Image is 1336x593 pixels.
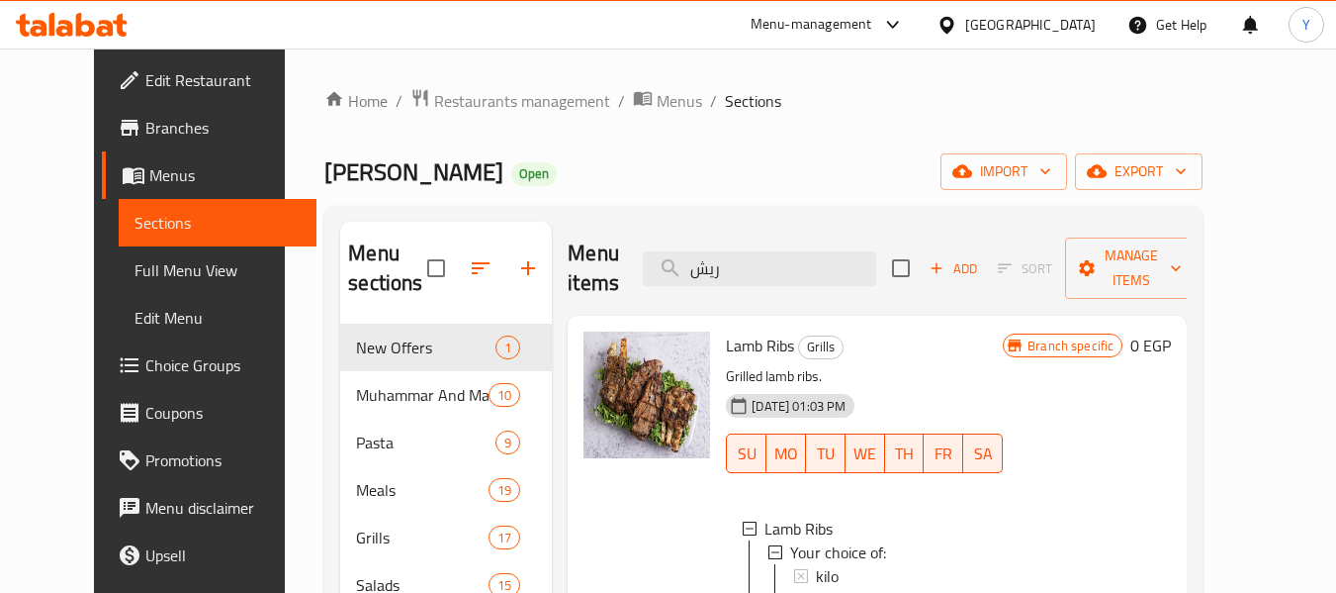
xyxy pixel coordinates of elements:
[744,397,853,416] span: [DATE] 01:03 PM
[102,104,317,151] a: Branches
[496,339,519,357] span: 1
[340,419,552,466] div: Pasta9
[145,544,302,567] span: Upsell
[511,162,557,186] div: Open
[145,68,302,92] span: Edit Restaurant
[1075,153,1202,190] button: export
[134,306,302,330] span: Edit Menu
[956,159,1051,184] span: import
[774,440,798,468] span: MO
[710,89,717,113] li: /
[145,496,302,520] span: Menu disclaimer
[490,386,519,405] span: 10
[434,89,610,113] span: Restaurants management
[922,253,985,284] button: Add
[751,13,872,37] div: Menu-management
[985,253,1065,284] span: Select section first
[932,440,955,468] span: FR
[940,153,1067,190] button: import
[348,239,427,298] h2: Menu sections
[922,253,985,284] span: Add item
[356,526,489,549] span: Grills
[102,532,317,579] a: Upsell
[657,89,702,113] span: Menus
[971,440,995,468] span: SA
[415,247,457,289] span: Select all sections
[410,88,610,114] a: Restaurants management
[618,89,625,113] li: /
[726,434,766,473] button: SU
[324,89,388,113] a: Home
[490,481,519,500] span: 19
[495,431,520,454] div: items
[119,199,317,247] a: Sections
[102,437,317,484] a: Promotions
[324,88,1202,114] nav: breadcrumb
[1065,238,1198,299] button: Manage items
[356,383,489,407] span: Muhammar And Mashamar
[846,434,885,473] button: WE
[643,251,876,286] input: search
[149,163,302,187] span: Menus
[119,294,317,342] a: Edit Menu
[489,526,520,549] div: items
[799,336,843,358] span: Grills
[885,434,925,473] button: TH
[853,440,877,468] span: WE
[134,211,302,235] span: Sections
[568,239,619,298] h2: Menu items
[924,434,963,473] button: FR
[726,364,1003,389] p: Grilled lamb ribs.
[495,336,520,359] div: items
[965,14,1096,36] div: [GEOGRAPHIC_DATA]
[806,434,846,473] button: TU
[145,353,302,377] span: Choice Groups
[790,541,886,564] span: Your choice of:
[356,478,489,502] span: Meals
[340,371,552,419] div: Muhammar And Mashamar10
[798,336,844,359] div: Grills
[489,383,520,407] div: items
[1130,332,1171,359] h6: 0 EGP
[119,247,317,294] a: Full Menu View
[893,440,917,468] span: TH
[489,478,520,502] div: items
[764,517,833,541] span: Lamb Ribs
[102,342,317,389] a: Choice Groups
[766,434,806,473] button: MO
[735,440,758,468] span: SU
[726,331,794,360] span: Lamb Ribs
[396,89,402,113] li: /
[145,116,302,140] span: Branches
[633,88,702,114] a: Menus
[356,431,495,454] span: Pasta
[816,564,839,588] span: kilo
[145,448,302,472] span: Promotions
[340,324,552,371] div: New Offers1
[102,389,317,437] a: Coupons
[496,434,519,452] span: 9
[340,466,552,514] div: Meals19
[134,258,302,282] span: Full Menu View
[725,89,781,113] span: Sections
[145,401,302,425] span: Coupons
[1091,159,1187,184] span: export
[583,332,710,458] img: Lamb Ribs
[490,529,519,547] span: 17
[457,245,504,292] span: Sort sections
[814,440,838,468] span: TU
[927,257,980,280] span: Add
[324,149,503,194] span: [PERSON_NAME]
[504,245,552,292] button: Add section
[1302,14,1310,36] span: Y
[102,484,317,532] a: Menu disclaimer
[1081,244,1182,293] span: Manage items
[102,56,317,104] a: Edit Restaurant
[511,165,557,182] span: Open
[1020,337,1121,355] span: Branch specific
[340,514,552,561] div: Grills17
[356,336,495,359] span: New Offers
